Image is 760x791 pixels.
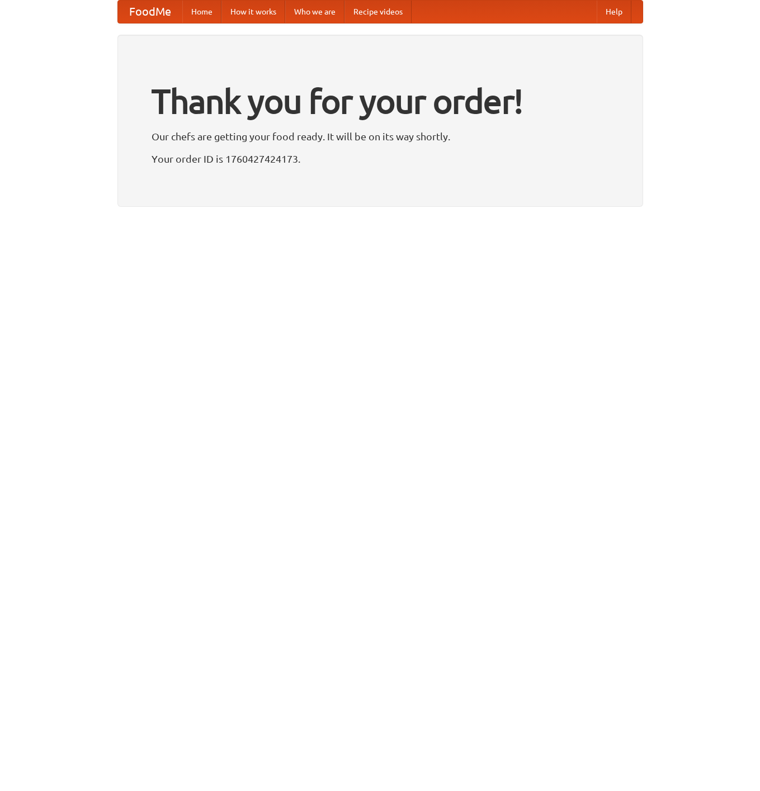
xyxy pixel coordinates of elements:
a: FoodMe [118,1,182,23]
h1: Thank you for your order! [152,74,609,128]
a: Help [597,1,631,23]
a: Home [182,1,221,23]
a: Who we are [285,1,344,23]
a: Recipe videos [344,1,412,23]
p: Your order ID is 1760427424173. [152,150,609,167]
p: Our chefs are getting your food ready. It will be on its way shortly. [152,128,609,145]
a: How it works [221,1,285,23]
